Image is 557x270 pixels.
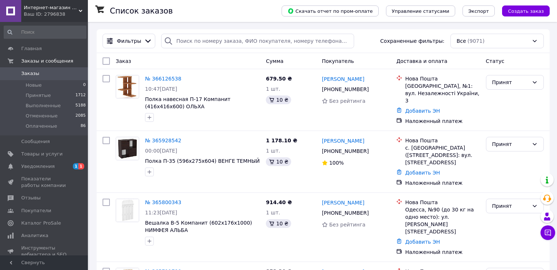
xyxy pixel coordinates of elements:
span: Без рейтинга [329,222,365,228]
span: Товары и услуги [21,151,63,157]
div: Одесса, №90 (до 30 кг на одно место): ул. [PERSON_NAME][STREET_ADDRESS] [405,206,480,235]
span: Отмененные [26,113,57,119]
div: 10 ₴ [266,157,291,166]
span: 00:00[DATE] [145,148,177,154]
span: Интернет-магазин мебели "КорпусON" [24,4,79,11]
input: Поиск [4,26,86,39]
span: 5188 [75,102,86,109]
div: [GEOGRAPHIC_DATA], №1: вул. Незалежності України, 3 [405,82,480,104]
span: Уведомления [21,163,55,170]
div: Нова Пошта [405,137,480,144]
img: Фото товару [116,75,139,98]
span: Сумма [266,58,283,64]
span: [PHONE_NUMBER] [322,86,369,92]
div: Принят [492,78,529,86]
button: Экспорт [463,5,495,16]
span: 1 шт. [266,210,280,215]
a: Создать заказ [495,8,550,14]
span: 1 178.10 ₴ [266,138,297,143]
span: Без рейтинга [329,98,365,104]
a: Полка навесная П-17 Компанит (416х416х600) ОЛЬХА [145,96,230,109]
div: Нова Пошта [405,199,480,206]
span: Отзывы [21,195,41,201]
span: Принятые [26,92,51,99]
span: Все [457,37,466,45]
span: Заказы и сообщения [21,58,73,64]
a: № 365928542 [145,138,181,143]
span: 10:47[DATE] [145,86,177,92]
span: 86 [81,123,86,130]
span: 1712 [75,92,86,99]
div: Наложенный платеж [405,179,480,187]
div: 10 ₴ [266,219,291,228]
div: Наложенный платеж [405,248,480,256]
a: № 365800343 [145,199,181,205]
a: Добавить ЭН [405,239,440,245]
button: Создать заказ [502,5,550,16]
span: [PHONE_NUMBER] [322,148,369,154]
input: Поиск по номеру заказа, ФИО покупателя, номеру телефона, Email, номеру накладной [161,34,354,48]
span: 2085 [75,113,86,119]
span: 1 [73,163,79,169]
span: Показатели работы компании [21,176,68,189]
span: Доставка и оплата [396,58,447,64]
a: [PERSON_NAME] [322,137,364,145]
a: Полка П-35 (596х275х604) ВЕНГЕ ТЕМНЫЙ [145,158,260,164]
img: Фото товару [116,199,139,222]
span: 914.40 ₴ [266,199,292,205]
span: Аналитика [21,232,48,239]
span: 0 [83,82,86,89]
span: Создать заказ [508,8,544,14]
button: Скачать отчет по пром-оплате [282,5,379,16]
span: Заказ [116,58,131,64]
span: Покупатели [21,207,51,214]
span: Каталог ProSale [21,220,61,226]
span: Инструменты вебмастера и SEO [21,245,68,258]
span: 1 шт. [266,148,280,154]
span: 1 шт. [266,86,280,92]
a: [PERSON_NAME] [322,199,364,206]
button: Управление статусами [386,5,455,16]
h1: Список заказов [110,7,173,15]
a: Вешалка В-5 Компанит (602х176х1000) НИМФЕЯ АЛЬБА [145,220,252,233]
span: 1 [78,163,84,169]
span: Заказы [21,70,39,77]
a: Добавить ЭН [405,108,440,114]
span: Покупатель [322,58,354,64]
span: (9071) [468,38,485,44]
div: Нова Пошта [405,75,480,82]
span: Оплаченные [26,123,57,130]
span: Экспорт [468,8,489,14]
span: Выполненные [26,102,61,109]
a: № 366126538 [145,76,181,82]
div: Наложенный платеж [405,117,480,125]
a: Добавить ЭН [405,170,440,176]
span: Управление статусами [392,8,449,14]
span: Фильтры [117,37,141,45]
div: Ваш ID: 2796838 [24,11,88,18]
span: Новые [26,82,42,89]
div: с. [GEOGRAPHIC_DATA] ([STREET_ADDRESS]: вул. [STREET_ADDRESS] [405,144,480,166]
span: Скачать отчет по пром-оплате [287,8,373,14]
div: Принят [492,140,529,148]
span: [PHONE_NUMBER] [322,210,369,216]
span: 11:23[DATE] [145,210,177,215]
a: [PERSON_NAME] [322,75,364,83]
div: 10 ₴ [266,95,291,104]
span: Статус [486,58,505,64]
button: Чат с покупателем [541,225,555,240]
div: Принят [492,202,529,210]
span: Сохраненные фильтры: [380,37,444,45]
span: Главная [21,45,42,52]
img: Фото товару [116,137,139,160]
span: Сообщения [21,138,50,145]
span: 100% [329,160,344,166]
span: 679.50 ₴ [266,76,292,82]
